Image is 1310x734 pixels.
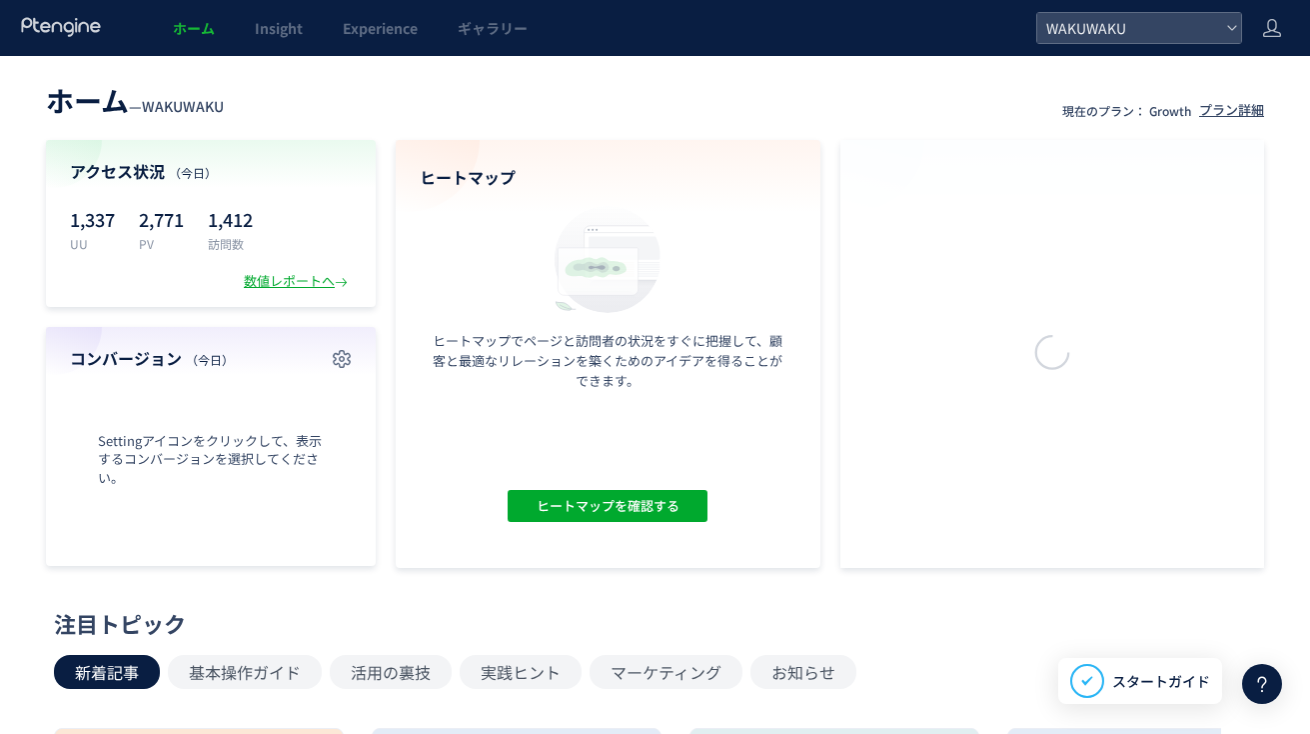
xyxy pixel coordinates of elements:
[142,96,224,116] span: WAKUWAKU
[173,18,215,38] span: ホーム
[1112,671,1210,692] span: スタートガイド
[1040,13,1218,43] span: WAKUWAKU
[46,80,224,120] div: —
[139,235,184,252] p: PV
[54,655,160,689] button: 新着記事
[70,203,115,235] p: 1,337
[537,490,679,522] span: ヒートマップを確認する
[168,655,322,689] button: 基本操作ガイド
[343,18,418,38] span: Experience
[70,432,352,488] span: Settingアイコンをクリックして、表示するコンバージョンを選択してください。
[46,80,129,120] span: ホーム
[139,203,184,235] p: 2,771
[1199,101,1264,120] div: プラン詳細
[590,655,742,689] button: マーケティング
[169,164,217,181] span: （今日）
[244,272,352,291] div: 数値レポートへ
[208,203,253,235] p: 1,412
[750,655,856,689] button: お知らせ
[460,655,582,689] button: 実践ヒント
[508,490,707,522] button: ヒートマップを確認する
[1062,102,1191,119] p: 現在のプラン： Growth
[70,160,352,183] h4: アクセス状況
[458,18,528,38] span: ギャラリー
[54,608,1246,639] div: 注目トピック
[70,347,352,370] h4: コンバージョン
[186,351,234,368] span: （今日）
[208,235,253,252] p: 訪問数
[428,331,787,391] p: ヒートマップでページと訪問者の状況をすぐに把握して、顧客と最適なリレーションを築くためのアイデアを得ることができます。
[70,235,115,252] p: UU
[255,18,303,38] span: Insight
[420,166,796,189] h4: ヒートマップ
[330,655,452,689] button: 活用の裏技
